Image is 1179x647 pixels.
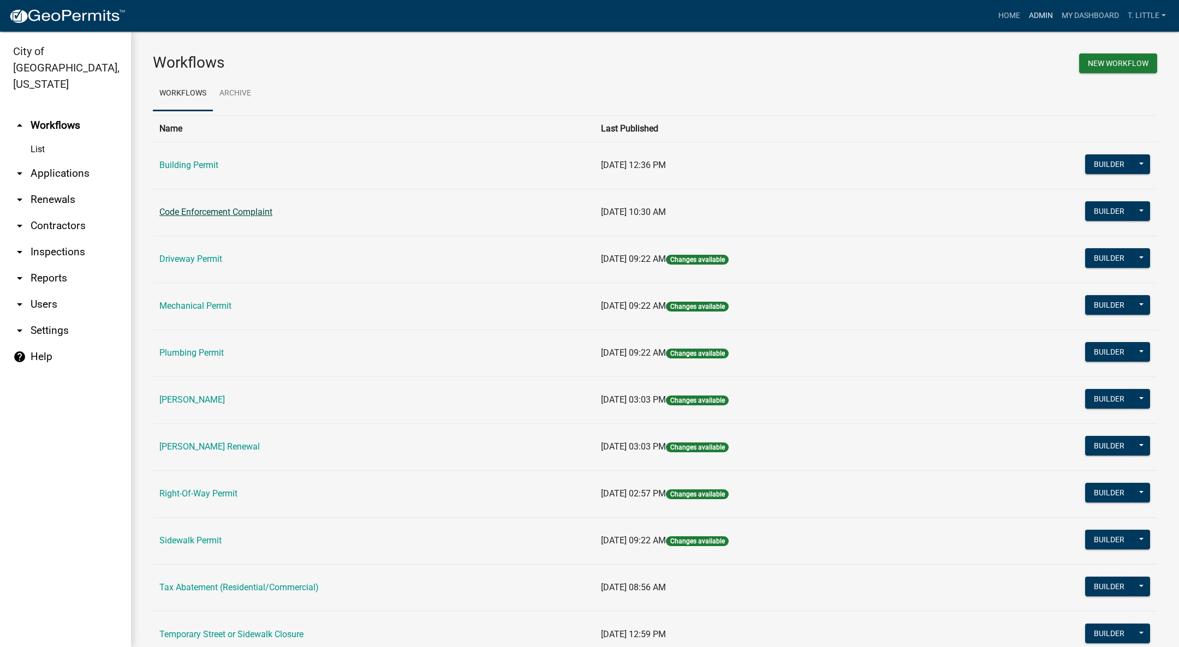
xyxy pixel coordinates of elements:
[601,535,666,546] span: [DATE] 09:22 AM
[159,394,225,405] a: [PERSON_NAME]
[594,115,954,142] th: Last Published
[666,255,728,265] span: Changes available
[1025,5,1057,26] a: Admin
[601,394,666,405] span: [DATE] 03:03 PM
[1085,530,1133,549] button: Builder
[159,535,222,546] a: Sidewalk Permit
[159,254,222,264] a: Driveway Permit
[1085,577,1133,596] button: Builder
[13,245,26,259] i: arrow_drop_down
[1085,154,1133,174] button: Builder
[666,489,728,499] span: Changes available
[666,349,728,358] span: Changes available
[1085,201,1133,221] button: Builder
[153,76,213,111] a: Workflows
[1085,389,1133,409] button: Builder
[601,207,666,217] span: [DATE] 10:30 AM
[159,348,224,358] a: Plumbing Permit
[994,5,1025,26] a: Home
[666,536,728,546] span: Changes available
[159,441,260,452] a: [PERSON_NAME] Renewal
[1123,5,1170,26] a: T. Little
[159,582,319,592] a: Tax Abatement (Residential/Commercial)
[666,396,728,405] span: Changes available
[159,207,272,217] a: Code Enforcement Complaint
[601,441,666,452] span: [DATE] 03:03 PM
[601,348,666,358] span: [DATE] 09:22 AM
[13,193,26,206] i: arrow_drop_down
[159,301,231,311] a: Mechanical Permit
[159,160,218,170] a: Building Permit
[153,115,594,142] th: Name
[1085,295,1133,315] button: Builder
[13,119,26,132] i: arrow_drop_up
[13,167,26,180] i: arrow_drop_down
[601,301,666,311] span: [DATE] 09:22 AM
[13,350,26,363] i: help
[1057,5,1123,26] a: My Dashboard
[601,254,666,264] span: [DATE] 09:22 AM
[13,272,26,285] i: arrow_drop_down
[1079,53,1157,73] button: New Workflow
[13,298,26,311] i: arrow_drop_down
[1085,436,1133,456] button: Builder
[153,53,647,72] h3: Workflows
[666,302,728,311] span: Changes available
[1085,624,1133,643] button: Builder
[601,488,666,499] span: [DATE] 02:57 PM
[666,442,728,452] span: Changes available
[1085,248,1133,268] button: Builder
[601,160,666,170] span: [DATE] 12:36 PM
[159,629,303,639] a: Temporary Street or Sidewalk Closure
[213,76,258,111] a: Archive
[13,324,26,337] i: arrow_drop_down
[601,629,666,639] span: [DATE] 12:59 PM
[601,582,666,592] span: [DATE] 08:56 AM
[13,219,26,232] i: arrow_drop_down
[1085,483,1133,502] button: Builder
[1085,342,1133,362] button: Builder
[159,488,237,499] a: Right-Of-Way Permit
